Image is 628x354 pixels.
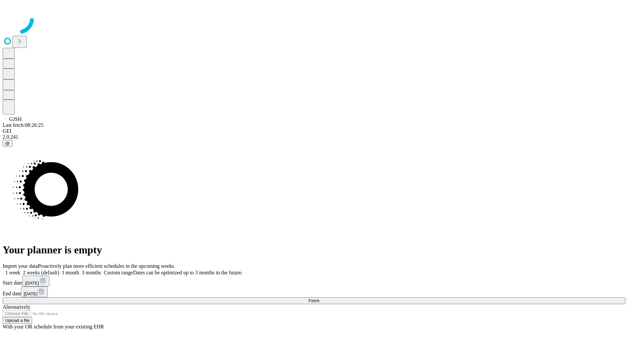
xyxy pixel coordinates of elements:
[3,122,44,128] span: Last fetch: 08:26:25
[3,134,625,140] div: 2.0.241
[104,270,133,275] span: Custom range
[3,324,104,329] span: With your OR schedule from your existing EHR
[3,128,625,134] div: GEI
[9,116,22,122] span: GJSH
[133,270,243,275] span: Dates can be optimized up to 3 months in the future.
[5,141,10,146] span: @
[25,281,39,285] span: [DATE]
[21,286,48,297] button: [DATE]
[23,276,49,286] button: [DATE]
[82,270,101,275] span: 3 months
[3,140,12,147] button: @
[3,317,32,324] button: Upload a file
[3,304,30,310] span: Alternatively
[23,270,59,275] span: 2 weeks (default)
[3,244,625,256] h1: Your planner is empty
[3,276,625,286] div: Start date
[3,263,38,269] span: Import your data
[24,291,37,296] span: [DATE]
[308,298,319,303] span: Fetch
[3,286,625,297] div: End date
[3,297,625,304] button: Fetch
[62,270,79,275] span: 1 month
[38,263,175,269] span: Proactively plan more efficient schedules in the upcoming weeks.
[5,270,20,275] span: 1 week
